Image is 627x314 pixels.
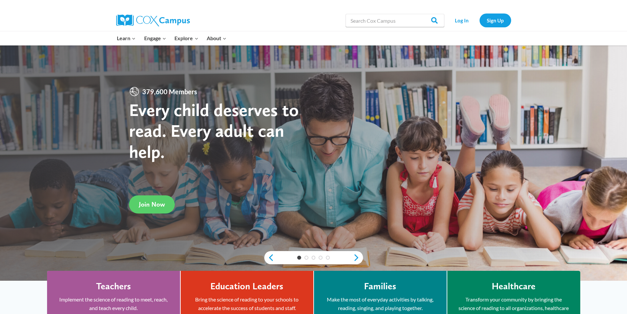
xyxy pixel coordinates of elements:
[448,14,476,27] a: Log In
[448,14,511,27] nav: Secondary Navigation
[264,251,363,264] div: content slider buttons
[324,295,437,312] p: Make the most of everyday activities by talking, reading, singing, and playing together.
[346,14,444,27] input: Search Cox Campus
[116,14,190,26] img: Cox Campus
[144,34,166,43] span: Engage
[304,256,308,260] a: 2
[207,34,226,43] span: About
[113,31,231,45] nav: Primary Navigation
[139,200,165,208] span: Join Now
[326,256,330,260] a: 5
[174,34,198,43] span: Explore
[117,34,136,43] span: Learn
[210,281,283,292] h4: Education Leaders
[319,256,323,260] a: 4
[353,254,363,262] a: next
[96,281,131,292] h4: Teachers
[364,281,396,292] h4: Families
[191,295,303,312] p: Bring the science of reading to your schools to accelerate the success of students and staff.
[129,195,175,214] a: Join Now
[297,256,301,260] a: 1
[129,99,299,162] strong: Every child deserves to read. Every adult can help.
[312,256,316,260] a: 3
[57,295,170,312] p: Implement the science of reading to meet, reach, and teach every child.
[264,254,274,262] a: previous
[492,281,536,292] h4: Healthcare
[480,14,511,27] a: Sign Up
[140,86,200,97] span: 379,600 Members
